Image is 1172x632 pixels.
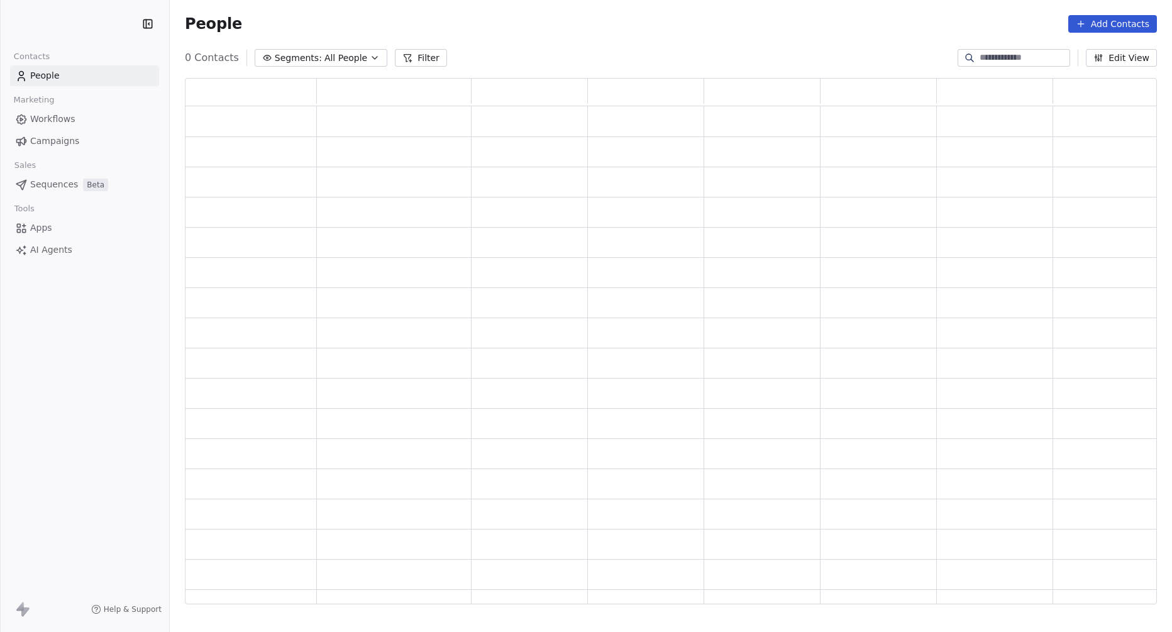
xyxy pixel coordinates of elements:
span: Segments: [275,52,322,65]
span: Workflows [30,113,75,126]
span: Contacts [8,47,55,66]
a: SequencesBeta [10,174,159,195]
span: AI Agents [30,243,72,257]
span: Campaigns [30,135,79,148]
a: AI Agents [10,240,159,260]
button: Filter [395,49,447,67]
span: Apps [30,221,52,235]
span: People [185,14,242,33]
span: People [30,69,60,82]
a: Apps [10,218,159,238]
div: grid [185,106,1169,605]
span: Sequences [30,178,78,191]
a: Campaigns [10,131,159,152]
span: Help & Support [104,604,162,614]
span: All People [324,52,367,65]
span: 0 Contacts [185,50,239,65]
span: Tools [9,199,40,218]
button: Add Contacts [1068,15,1157,33]
span: Sales [9,156,41,175]
a: Workflows [10,109,159,130]
a: People [10,65,159,86]
a: Help & Support [91,604,162,614]
button: Edit View [1086,49,1157,67]
span: Beta [83,179,108,191]
span: Marketing [8,91,60,109]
